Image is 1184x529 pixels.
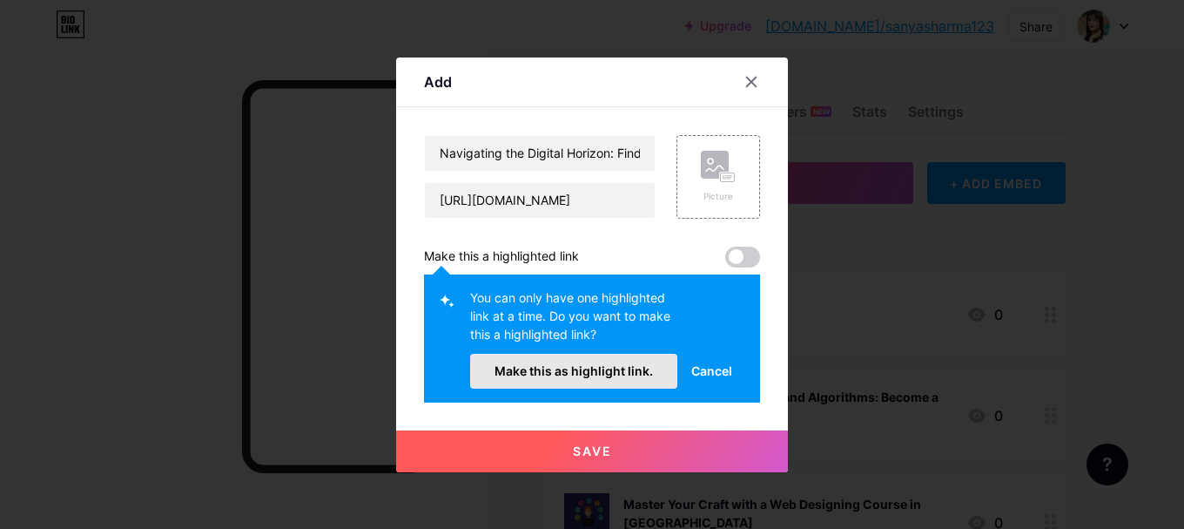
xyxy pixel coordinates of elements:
input: Title [425,136,655,171]
div: You can only have one highlighted link at a time. Do you want to make this a highlighted link? [470,288,677,354]
span: Cancel [691,362,732,380]
button: Cancel [677,354,746,389]
div: Add [424,71,452,92]
span: Save [573,444,612,458]
input: URL [425,183,655,218]
span: Make this as highlight link. [494,363,653,378]
button: Save [396,431,788,472]
div: Make this a highlighted link [424,247,579,268]
div: Picture [701,190,736,203]
button: Make this as highlight link. [470,354,677,389]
